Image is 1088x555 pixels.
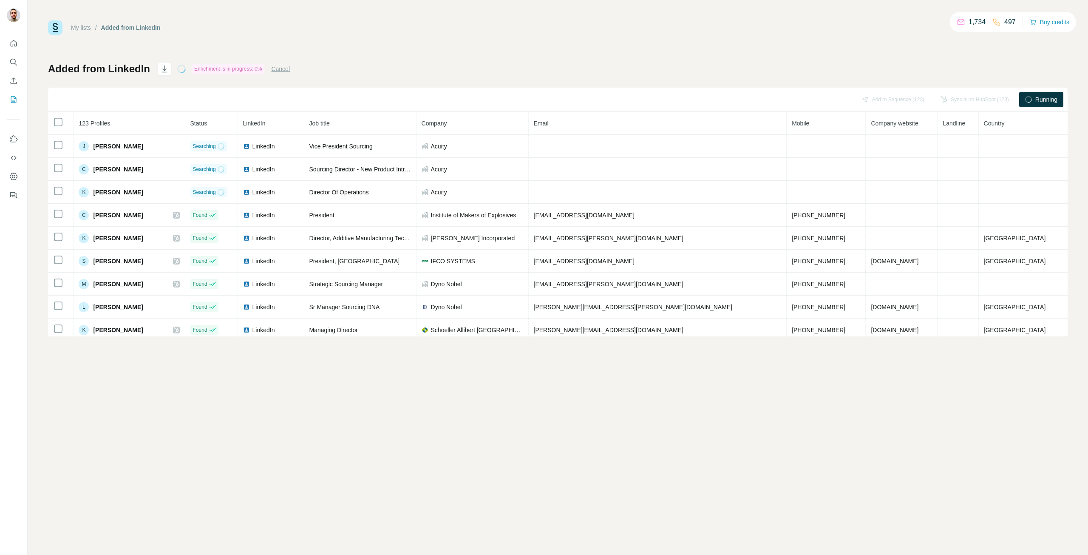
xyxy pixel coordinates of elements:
[792,304,845,310] span: [PHONE_NUMBER]
[871,327,918,333] span: [DOMAIN_NAME]
[534,120,549,127] span: Email
[252,211,275,219] span: LinkedIn
[871,304,918,310] span: [DOMAIN_NAME]
[243,281,250,287] img: LinkedIn logo
[431,211,516,219] span: Institute of Makers of Explosives
[1004,17,1016,27] p: 497
[243,304,250,310] img: LinkedIn logo
[534,212,635,219] span: [EMAIL_ADDRESS][DOMAIN_NAME]
[431,326,523,334] span: Schoeller Allibert [GEOGRAPHIC_DATA]
[243,327,250,333] img: LinkedIn logo
[792,212,845,219] span: [PHONE_NUMBER]
[431,142,447,151] span: Acuity
[193,188,216,196] span: Searching
[193,280,207,288] span: Found
[984,327,1046,333] span: [GEOGRAPHIC_DATA]
[79,279,89,289] div: M
[422,304,428,310] img: company-logo
[192,64,264,74] div: Enrichment is in progress: 0%
[7,131,20,147] button: Use Surfe on LinkedIn
[534,327,683,333] span: [PERSON_NAME][EMAIL_ADDRESS][DOMAIN_NAME]
[422,120,447,127] span: Company
[7,9,20,22] img: Avatar
[792,120,809,127] span: Mobile
[79,187,89,197] div: K
[7,150,20,165] button: Use Surfe API
[984,304,1046,310] span: [GEOGRAPHIC_DATA]
[71,24,91,31] a: My lists
[309,166,428,173] span: Sourcing Director - New Product Introduction
[252,188,275,196] span: LinkedIn
[79,325,89,335] div: K
[309,212,334,219] span: President
[984,235,1046,242] span: [GEOGRAPHIC_DATA]
[252,234,275,242] span: LinkedIn
[309,189,369,196] span: Director Of Operations
[1035,95,1057,104] span: Running
[252,280,275,288] span: LinkedIn
[95,23,97,32] li: /
[193,303,207,311] span: Found
[431,303,462,311] span: Dyno Nobel
[431,257,475,265] span: IFCO SYSTEMS
[252,303,275,311] span: LinkedIn
[7,73,20,88] button: Enrich CSV
[193,234,207,242] span: Found
[431,234,515,242] span: [PERSON_NAME] Incorporated
[79,233,89,243] div: K
[309,258,400,265] span: President, [GEOGRAPHIC_DATA]
[252,165,275,174] span: LinkedIn
[969,17,986,27] p: 1,734
[193,165,216,173] span: Searching
[943,120,965,127] span: Landline
[193,257,207,265] span: Found
[309,120,330,127] span: Job title
[7,92,20,107] button: My lists
[534,235,683,242] span: [EMAIL_ADDRESS][PERSON_NAME][DOMAIN_NAME]
[534,258,635,265] span: [EMAIL_ADDRESS][DOMAIN_NAME]
[93,280,143,288] span: [PERSON_NAME]
[243,235,250,242] img: LinkedIn logo
[79,256,89,266] div: S
[7,36,20,51] button: Quick start
[7,188,20,203] button: Feedback
[309,304,380,310] span: Sr Manager Sourcing DNA
[193,142,216,150] span: Searching
[243,120,266,127] span: LinkedIn
[534,304,733,310] span: [PERSON_NAME][EMAIL_ADDRESS][PERSON_NAME][DOMAIN_NAME]
[79,141,89,151] div: J
[309,327,358,333] span: Managing Director
[792,327,845,333] span: [PHONE_NUMBER]
[792,235,845,242] span: [PHONE_NUMBER]
[431,188,447,196] span: Acuity
[792,281,845,287] span: [PHONE_NUMBER]
[534,281,683,287] span: [EMAIL_ADDRESS][PERSON_NAME][DOMAIN_NAME]
[252,326,275,334] span: LinkedIn
[309,281,383,287] span: Strategic Sourcing Manager
[871,258,918,265] span: [DOMAIN_NAME]
[243,258,250,265] img: LinkedIn logo
[243,166,250,173] img: LinkedIn logo
[984,258,1046,265] span: [GEOGRAPHIC_DATA]
[193,211,207,219] span: Found
[93,303,143,311] span: [PERSON_NAME]
[252,142,275,151] span: LinkedIn
[93,211,143,219] span: [PERSON_NAME]
[431,280,462,288] span: Dyno Nobel
[190,120,207,127] span: Status
[271,65,290,73] button: Cancel
[79,120,110,127] span: 123 Profiles
[93,234,143,242] span: [PERSON_NAME]
[431,165,447,174] span: Acuity
[422,258,428,265] img: company-logo
[7,169,20,184] button: Dashboard
[93,165,143,174] span: [PERSON_NAME]
[422,327,428,333] img: company-logo
[792,258,845,265] span: [PHONE_NUMBER]
[79,164,89,174] div: C
[48,20,62,35] img: Surfe Logo
[309,143,373,150] span: Vice President Sourcing
[193,326,207,334] span: Found
[79,210,89,220] div: C
[93,188,143,196] span: [PERSON_NAME]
